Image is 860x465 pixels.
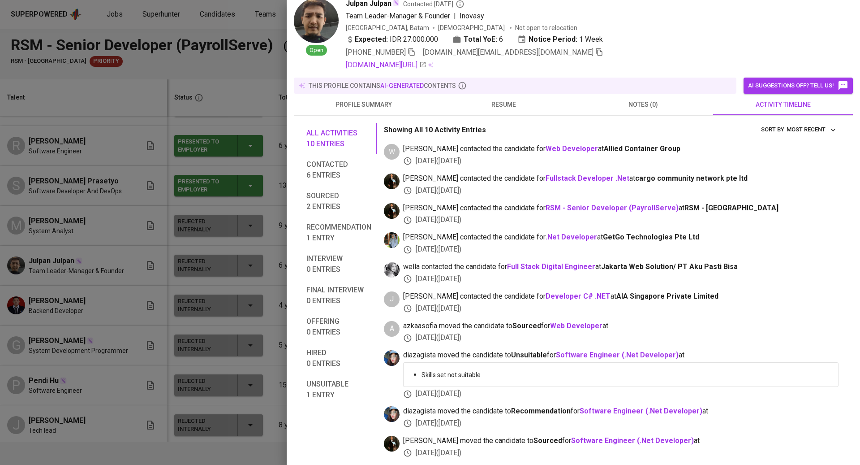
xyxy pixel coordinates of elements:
[604,144,680,153] span: Allied Container Group
[309,81,456,90] p: this profile contains contents
[380,82,424,89] span: AI-generated
[571,436,694,445] a: Software Engineer (.Net Developer)
[507,262,595,271] a: Full Stack Digital Engineer
[384,436,400,452] img: ridlo@glints.com
[403,174,838,184] span: [PERSON_NAME] contacted the candidate for at
[306,191,371,212] span: Sourced 2 entries
[546,174,629,183] a: Fullstack Developer .Net
[346,60,426,70] a: [DOMAIN_NAME][URL]
[499,34,503,45] span: 6
[403,262,838,272] span: wella contacted the candidate for at
[512,322,541,330] b: Sourced
[423,48,593,56] span: [DOMAIN_NAME][EMAIL_ADDRESS][DOMAIN_NAME]
[384,174,400,189] img: ridlo@glints.com
[299,99,428,110] span: profile summary
[579,99,708,110] span: notes (0)
[787,125,836,135] span: Most Recent
[546,144,598,153] a: Web Developer
[384,232,400,248] img: melly.desfa@glints.com
[439,99,568,110] span: resume
[355,34,388,45] b: Expected:
[384,125,486,135] p: Showing All 10 Activity Entries
[421,370,831,379] p: Skills set not suitable
[546,233,597,241] a: .Net Developer
[384,203,400,219] img: ridlo@glints.com
[403,350,838,361] span: diazagista moved the candidate to for at
[403,203,838,213] span: [PERSON_NAME] contacted the candidate for at
[306,222,371,243] span: Recommendation 1 entry
[384,406,400,422] img: diazagista@glints.com
[306,128,371,149] span: All activities 10 entries
[403,333,838,343] div: [DATE] ( [DATE] )
[529,34,577,45] b: Notice Period:
[460,12,484,20] span: Inovasy
[346,12,450,20] span: Team Leader-Manager & Founder
[403,156,838,166] div: [DATE] ( [DATE] )
[454,11,456,22] span: |
[403,304,838,314] div: [DATE] ( [DATE] )
[550,322,602,330] a: Web Developer
[403,291,838,302] span: [PERSON_NAME] contacted the candidate for at
[306,253,371,275] span: Interview 0 entries
[346,48,406,56] span: [PHONE_NUMBER]
[306,316,371,338] span: Offering 0 entries
[403,389,838,399] div: [DATE] ( [DATE] )
[306,159,371,181] span: Contacted 6 entries
[306,348,371,369] span: Hired 0 entries
[403,321,838,331] span: azkaasofia moved the candidate to for at
[403,244,838,255] div: [DATE] ( [DATE] )
[546,204,679,212] a: RSM - Senior Developer (PayrollServe)
[346,23,429,32] div: [GEOGRAPHIC_DATA], Batam
[403,215,838,225] div: [DATE] ( [DATE] )
[546,292,611,300] a: Developer C# .NET
[556,351,679,359] a: Software Engineer (.Net Developer)
[384,291,400,307] div: J
[403,144,838,154] span: [PERSON_NAME] contacted the candidate for at
[464,34,497,45] b: Total YoE:
[346,34,438,45] div: IDR 27.000.000
[438,23,506,32] span: [DEMOGRAPHIC_DATA]
[515,23,577,32] p: Not open to relocation
[384,144,400,160] div: W
[403,436,838,446] span: [PERSON_NAME] moved the candidate to for at
[306,285,371,306] span: Final interview 0 entries
[403,448,838,458] div: [DATE] ( [DATE] )
[616,292,718,300] span: AIA Singapore Private Limited
[306,379,371,400] span: Unsuitable 1 entry
[306,46,327,55] span: Open
[718,99,847,110] span: activity timeline
[761,126,784,133] span: sort by
[403,274,838,284] div: [DATE] ( [DATE] )
[533,436,562,445] b: Sourced
[744,78,853,94] button: AI suggestions off? Tell us!
[403,186,838,196] div: [DATE] ( [DATE] )
[601,262,738,271] span: Jakarta Web Solution/ PT Aku Pasti Bisa
[511,351,547,359] b: Unsuitable
[403,232,838,243] span: [PERSON_NAME] contacted the candidate for at
[511,407,571,415] b: Recommendation
[748,80,848,91] span: AI suggestions off? Tell us!
[517,34,603,45] div: 1 Week
[784,123,838,137] button: sort by
[684,204,778,212] span: RSM - [GEOGRAPHIC_DATA]
[580,407,702,415] a: Software Engineer (.Net Developer)
[403,406,838,417] span: diazagista moved the candidate to for at
[635,174,748,183] span: cargo community network pte ltd
[603,233,699,241] span: GetGo Technologies Pte Ltd
[403,418,838,429] div: [DATE] ( [DATE] )
[384,262,400,278] img: wella@glints.com
[384,350,400,366] img: diazagista@glints.com
[384,321,400,337] div: A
